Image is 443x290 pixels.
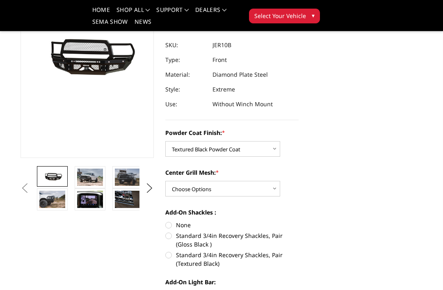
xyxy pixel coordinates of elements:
[254,11,306,20] span: Select Your Vehicle
[144,182,156,194] button: Next
[116,7,150,19] a: shop all
[212,38,231,53] dd: JER10B
[165,221,299,229] label: None
[165,168,299,177] label: Center Grill Mesh:
[77,191,103,208] img: Clear View Camera: Relocate your front camera and keep the functionality completely.
[156,7,189,19] a: Support
[212,97,273,112] dd: Without Winch Mount
[402,251,443,290] iframe: Chat Widget
[39,171,65,182] img: 2010-2018 Ram 2500-3500 - FT Series - Extreme Front Bumper
[212,82,235,97] dd: Extreme
[195,7,226,19] a: Dealers
[39,191,65,208] img: 2010-2018 Ram 2500-3500 - FT Series - Extreme Front Bumper
[92,7,110,19] a: Home
[92,19,128,31] a: SEMA Show
[212,53,227,67] dd: Front
[212,67,268,82] dd: Diamond Plate Steel
[135,19,151,31] a: News
[115,191,141,208] img: 2010-2018 Ram 2500-3500 - FT Series - Extreme Front Bumper
[165,278,299,286] label: Add-On Light Bar:
[165,208,299,217] label: Add-On Shackles :
[165,38,206,53] dt: SKU:
[18,182,31,194] button: Previous
[165,97,206,112] dt: Use:
[115,169,141,186] img: 2010-2018 Ram 2500-3500 - FT Series - Extreme Front Bumper
[165,231,299,249] label: Standard 3/4in Recovery Shackles, Pair (Gloss Black )
[165,128,299,137] label: Powder Coat Finish:
[165,53,206,67] dt: Type:
[165,82,206,97] dt: Style:
[77,169,103,186] img: 2010-2018 Ram 2500-3500 - FT Series - Extreme Front Bumper
[249,9,320,23] button: Select Your Vehicle
[312,11,315,20] span: ▾
[165,251,299,268] label: Standard 3/4in Recovery Shackles, Pair (Textured Black)
[165,67,206,82] dt: Material:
